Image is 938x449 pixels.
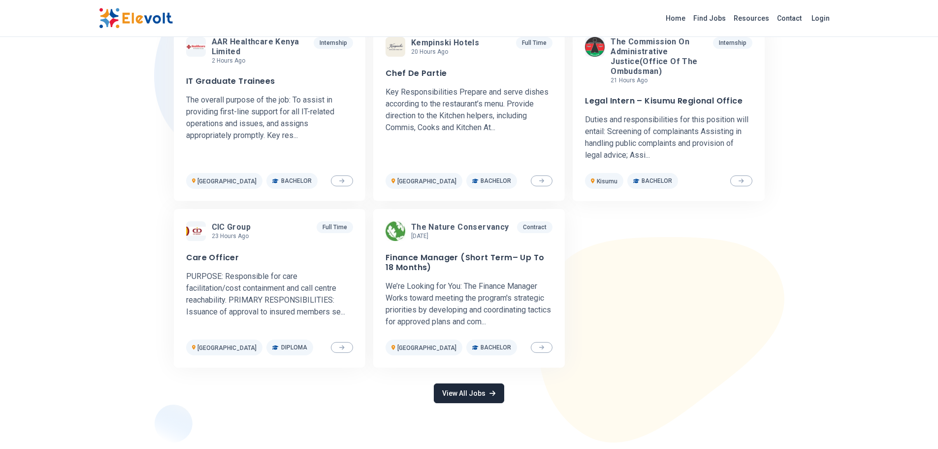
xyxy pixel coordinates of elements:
[517,221,552,233] p: Contract
[314,37,353,49] p: Internship
[386,37,405,57] img: Kempinski Hotels
[317,221,353,233] p: Full Time
[386,221,405,241] img: The Nature Conservancy
[212,232,255,240] p: 23 hours ago
[713,37,752,49] p: Internship
[186,253,239,263] h3: Care Officer
[373,209,565,368] a: The Nature ConservancyThe Nature Conservancy[DATE]ContractFinance Manager (Short Term– Up To 18 M...
[689,10,730,26] a: Find Jobs
[481,344,511,351] span: Bachelor
[197,178,257,185] span: [GEOGRAPHIC_DATA]
[585,96,743,106] h3: Legal Intern – Kisumu Regional Office
[573,25,764,201] a: The Commission on Administrative Justice(Office of the Ombudsman)The Commission on Administrative...
[397,178,456,185] span: [GEOGRAPHIC_DATA]
[611,37,705,76] span: The Commission on Administrative Justice(Office of the Ombudsman)
[186,76,275,86] h3: IT Graduate Trainees
[212,222,251,232] span: CIC group
[597,178,617,185] span: Kisumu
[186,44,206,50] img: AAR Healthcare Kenya Limited
[411,222,509,232] span: The Nature Conservancy
[481,177,511,185] span: Bachelor
[889,402,938,449] iframe: Chat Widget
[411,48,483,56] p: 20 hours ago
[186,227,206,236] img: CIC group
[212,37,306,57] span: AAR Healthcare Kenya Limited
[585,37,605,57] img: The Commission on Administrative Justice(Office of the Ombudsman)
[174,209,365,368] a: CIC groupCIC group23 hours agoFull TimeCare OfficerPURPOSE: Responsible for care facilitation/cos...
[212,57,310,65] p: 2 hours ago
[386,86,552,134] p: Key Responsibilities Prepare and serve dishes according to the restaurant’s menu. Provide directi...
[281,177,312,185] span: Bachelor
[281,344,307,351] span: Diploma
[806,8,836,28] a: Login
[397,345,456,351] span: [GEOGRAPHIC_DATA]
[642,177,672,185] span: Bachelor
[434,383,504,403] a: View All Jobs
[773,10,806,26] a: Contact
[411,232,513,240] p: [DATE]
[186,94,353,141] p: The overall purpose of the job: To assist in providing first-line support for all IT-related oper...
[662,10,689,26] a: Home
[386,69,447,78] h3: Chef De Partie
[585,114,752,161] p: Duties and responsibilities for this position will entail: Screening of complainants Assisting in...
[186,271,353,318] p: PURPOSE: Responsible for care facilitation/cost containment and call centre reachability. PRIMARY...
[373,25,565,201] a: Kempinski HotelsKempinski Hotels20 hours agoFull TimeChef De PartieKey Responsibilities Prepare a...
[174,25,365,201] a: AAR Healthcare Kenya LimitedAAR Healthcare Kenya Limited2 hours agoInternshipIT Graduate Trainees...
[516,37,552,49] p: Full Time
[611,76,709,84] p: 21 hours ago
[386,253,552,273] h3: Finance Manager (Short Term– Up To 18 Months)
[386,280,552,328] p: We’re Looking for You: The Finance Manager Works toward meeting the program's strategic prioritie...
[197,345,257,351] span: [GEOGRAPHIC_DATA]
[730,10,773,26] a: Resources
[99,8,173,29] img: Elevolt
[411,38,479,48] span: Kempinski Hotels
